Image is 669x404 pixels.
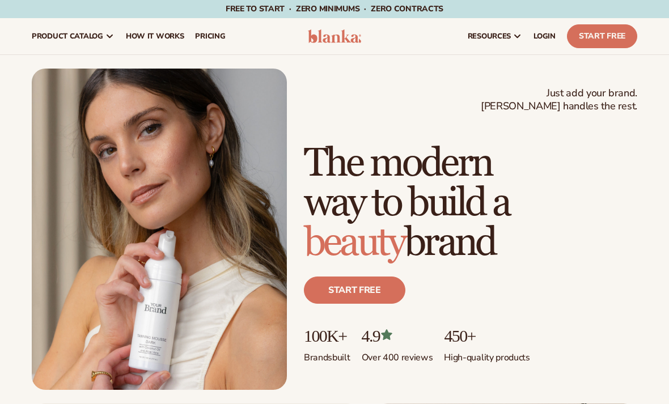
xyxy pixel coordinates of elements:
a: How It Works [120,18,190,54]
a: pricing [189,18,231,54]
span: Just add your brand. [PERSON_NAME] handles the rest. [481,87,637,113]
img: logo [308,29,361,43]
a: resources [462,18,528,54]
p: 450+ [444,326,530,345]
a: product catalog [26,18,120,54]
h1: The modern way to build a brand [304,144,637,263]
span: beauty [304,219,404,267]
span: resources [468,32,511,41]
p: 100K+ [304,326,350,345]
span: product catalog [32,32,103,41]
span: pricing [195,32,225,41]
p: Over 400 reviews [362,345,433,364]
p: High-quality products [444,345,530,364]
img: Female holding tanning mousse. [32,69,287,390]
a: Start Free [567,24,637,48]
span: How It Works [126,32,184,41]
span: LOGIN [533,32,556,41]
p: Brands built [304,345,350,364]
a: Start free [304,277,405,304]
span: Free to start · ZERO minimums · ZERO contracts [226,3,443,14]
p: 4.9 [362,326,433,345]
a: LOGIN [528,18,561,54]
